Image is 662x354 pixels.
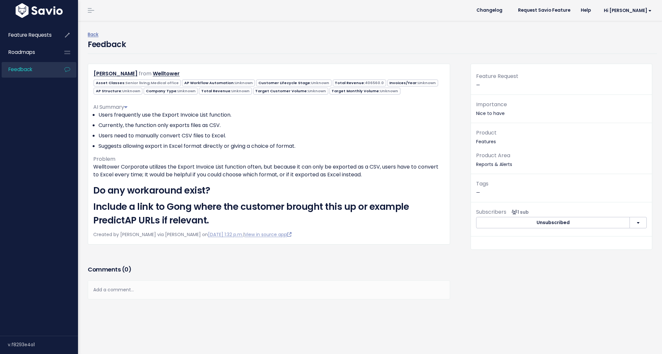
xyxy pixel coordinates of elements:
[471,72,652,95] div: —
[476,151,647,169] p: Reports & Alerts
[139,70,151,77] span: from
[509,209,529,215] span: <p><strong>Subscribers</strong><br><br> - Emma Whitman<br> </p>
[93,231,292,238] span: Created by [PERSON_NAME] via [PERSON_NAME] on |
[235,80,253,85] span: Unknown
[93,184,445,197] h2: Do any workaround exist?
[330,88,400,95] span: Target Monthly Volume:
[596,6,657,16] a: Hi [PERSON_NAME]
[88,280,450,299] div: Add a comment...
[98,121,445,129] li: Currently, the function only exports files as CSV.
[308,88,326,94] span: Unknown
[88,31,98,38] a: Back
[2,28,54,43] a: Feature Requests
[231,88,250,94] span: Unknown
[476,179,647,197] p: —
[177,88,196,94] span: Unknown
[476,129,497,136] span: Product
[333,80,386,86] span: Total Revenue:
[476,180,488,187] span: Tags
[144,88,198,95] span: Company Type:
[93,163,445,179] p: Welltower Corporate utilizes the Export Invoice List function often, but because it can only be e...
[93,155,115,163] span: Problem
[476,217,630,229] button: Unsubscribed
[98,111,445,119] li: Users frequently use the Export Invoice List function.
[476,128,647,146] p: Features
[94,70,137,77] a: [PERSON_NAME]
[2,45,54,60] a: Roadmaps
[125,80,179,85] span: Senior living;Medical office
[476,101,507,108] span: Importance
[256,80,331,86] span: Customer Lifecycle Stage:
[153,70,180,77] a: Welltower
[311,80,329,85] span: Unknown
[88,265,450,274] h3: Comments ( )
[199,88,252,95] span: Total Revenue:
[208,231,243,238] a: [DATE] 1:32 p.m.
[418,80,436,85] span: Unknown
[576,6,596,15] a: Help
[380,88,398,94] span: Unknown
[244,231,292,238] a: View in source app
[8,49,35,56] span: Roadmaps
[8,32,52,38] span: Feature Requests
[88,39,126,50] h4: Feedback
[253,88,328,95] span: Target Customer Volume:
[93,103,127,111] span: AI Summary
[604,8,652,13] span: Hi [PERSON_NAME]
[14,3,64,18] img: logo-white.9d6f32f41409.svg
[476,100,647,118] p: Nice to have
[513,6,576,15] a: Request Savio Feature
[94,88,142,95] span: AP Structure:
[476,152,510,159] span: Product Area
[98,132,445,140] li: Users need to manually convert CSV files to Excel.
[182,80,255,86] span: AP Workflow Automation:
[93,200,445,227] h2: Include a link to Gong where the customer brought this up or example PredictAP URLs if relevant.
[98,142,445,150] li: Suggests allowing export in Excel format directly or giving a choice of format.
[122,88,140,94] span: Unknown
[387,80,438,86] span: Invoices/Year:
[476,208,506,216] span: Subscribers
[476,8,502,13] span: Changelog
[94,80,181,86] span: Asset Classes:
[365,80,384,85] span: 406560.0
[124,265,128,273] span: 0
[8,66,32,73] span: Feedback
[8,336,78,353] div: v.f8293e4a1
[476,72,518,80] span: Feature Request
[2,62,54,77] a: Feedback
